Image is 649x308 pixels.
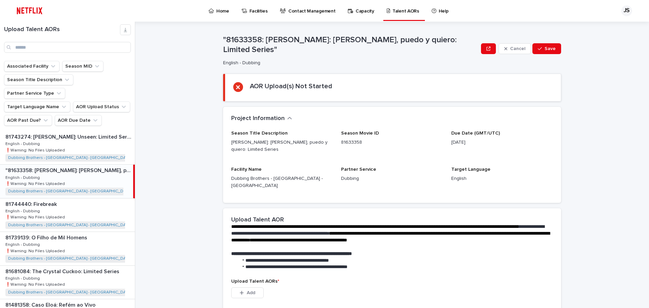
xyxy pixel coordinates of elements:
p: "81633358: [PERSON_NAME]: [PERSON_NAME], puedo y quiero: Limited Series" [223,35,478,55]
div: JS [621,5,632,16]
h2: Upload Talent AOR [231,216,284,224]
p: ❗️Warning: No Files Uploaded [5,247,66,254]
a: Dubbing Brothers - [GEOGRAPHIC_DATA] - [GEOGRAPHIC_DATA] [8,290,131,295]
p: [DATE] [451,139,553,146]
p: English - Dubbing [5,275,41,281]
span: Partner Service [341,167,376,172]
p: ❗️Warning: No Files Uploaded [5,214,66,220]
button: Partner Service Type [4,88,65,99]
a: Dubbing Brothers - [GEOGRAPHIC_DATA] - [GEOGRAPHIC_DATA] [8,223,131,228]
span: Save [545,46,556,51]
button: Save [532,43,561,54]
p: ❗️Warning: No Files Uploaded [5,281,66,287]
p: 81739139: O Filho de Mil Homens [5,233,89,241]
p: ❗️Warning: No Files Uploaded [5,147,66,153]
button: Project Information [231,115,292,122]
button: AOR Due Date [55,115,102,126]
p: English - Dubbing [5,241,41,247]
p: 81633358 [341,139,443,146]
span: Facility Name [231,167,262,172]
p: 81744440: Firebreak [5,200,58,208]
h2: Project Information [231,115,285,122]
a: Dubbing Brothers - [GEOGRAPHIC_DATA] - [GEOGRAPHIC_DATA] [8,189,131,194]
button: AOR Upload Status [73,101,130,112]
span: Cancel [510,46,525,51]
button: Cancel [499,43,531,54]
p: ❗️Warning: No Files Uploaded [5,180,66,186]
input: Search [4,42,131,53]
span: Season Movie ID [341,131,379,136]
span: Season Title Description [231,131,288,136]
p: "81633358: Juan Gabriel: Debo, puedo y quiero: Limited Series" [5,166,132,174]
p: [PERSON_NAME]: [PERSON_NAME], puedo y quiero: Limited Series [231,139,333,153]
p: English - Dubbing [5,208,41,214]
p: Dubbing [341,175,443,182]
p: Dubbing Brothers - [GEOGRAPHIC_DATA] - [GEOGRAPHIC_DATA] [231,175,333,189]
a: Dubbing Brothers - [GEOGRAPHIC_DATA] - [GEOGRAPHIC_DATA] [8,156,131,160]
button: AOR Past Due? [4,115,52,126]
button: Target Language Name [4,101,70,112]
button: Add [231,287,264,298]
button: Season MID [62,61,103,72]
img: ifQbXi3ZQGMSEF7WDB7W [14,4,46,18]
button: Season Title Description [4,74,73,85]
a: Dubbing Brothers - [GEOGRAPHIC_DATA] - [GEOGRAPHIC_DATA] [8,256,131,261]
span: Upload Talent AORs [231,279,279,284]
span: Add [247,290,255,295]
p: English [451,175,553,182]
p: 81743274: [PERSON_NAME]: Unseen: Limited Series [5,133,134,140]
span: Target Language [451,167,490,172]
h1: Upload Talent AORs [4,26,120,33]
p: English - Dubbing [223,60,476,66]
button: Associated Facility [4,61,59,72]
p: English - Dubbing [5,140,41,146]
p: 81681084: The Crystal Cuckoo: Limited Series [5,267,121,275]
p: English - Dubbing [5,174,41,180]
h2: AOR Upload(s) Not Started [250,82,332,90]
span: Due Date (GMT/UTC) [451,131,500,136]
